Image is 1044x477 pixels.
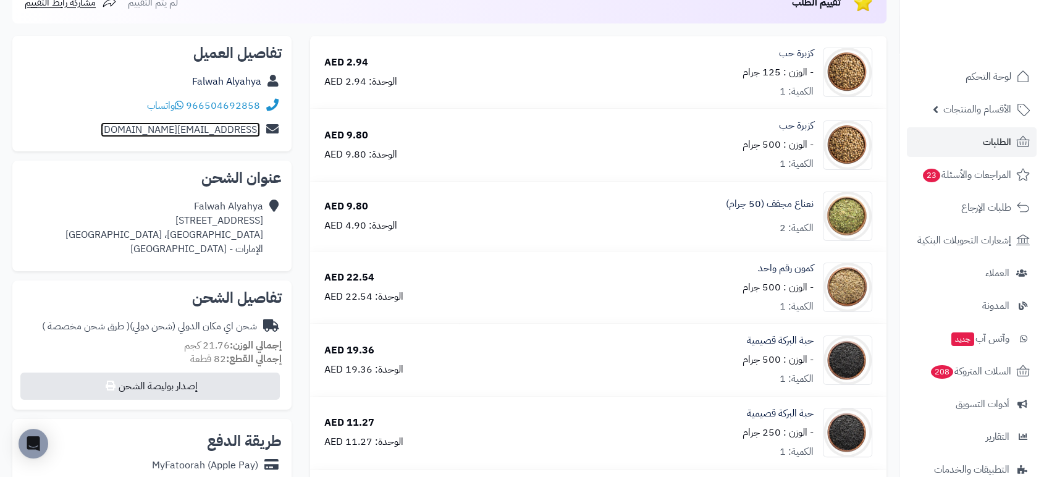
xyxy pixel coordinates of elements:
[324,271,374,285] div: 22.54 AED
[907,422,1037,452] a: التقارير
[747,407,814,421] a: حبة البركة قصيمية
[950,330,1009,347] span: وآتس آب
[960,35,1032,61] img: logo-2.png
[907,127,1037,157] a: الطلبات
[823,336,872,385] img: black%20caraway-90x90.jpg
[907,389,1037,419] a: أدوات التسويق
[779,46,814,61] a: كزبرة حب
[324,416,374,430] div: 11.27 AED
[207,434,282,449] h2: طريقة الدفع
[907,291,1037,321] a: المدونة
[907,62,1037,91] a: لوحة التحكم
[823,263,872,312] img: Cumin-90x90.jpg
[101,122,260,137] a: [EMAIL_ADDRESS][DOMAIN_NAME]
[823,120,872,170] img: Cor-90x90.jpg
[190,352,282,366] small: 82 قطعة
[931,365,953,379] span: 208
[324,290,403,304] div: الوحدة: 22.54 AED
[907,193,1037,222] a: طلبات الإرجاع
[743,352,814,367] small: - الوزن : 500 جرام
[779,119,814,133] a: كزبرة حب
[780,445,814,459] div: الكمية: 1
[966,68,1011,85] span: لوحة التحكم
[743,280,814,295] small: - الوزن : 500 جرام
[986,428,1009,445] span: التقارير
[780,157,814,171] div: الكمية: 1
[22,290,282,305] h2: تفاصيل الشحن
[747,334,814,348] a: حبة البركة قصيمية
[226,352,282,366] strong: إجمالي القطع:
[324,56,368,70] div: 2.94 AED
[956,395,1009,413] span: أدوات التسويق
[230,338,282,353] strong: إجمالي الوزن:
[907,258,1037,288] a: العملاء
[923,169,940,182] span: 23
[20,373,280,400] button: إصدار بوليصة الشحن
[22,46,282,61] h2: تفاصيل العميل
[743,137,814,152] small: - الوزن : 500 جرام
[907,226,1037,255] a: إشعارات التحويلات البنكية
[823,48,872,97] img: Cor-90x90.jpg
[743,425,814,440] small: - الوزن : 250 جرام
[192,74,261,89] a: Falwah Alyahya
[324,200,368,214] div: 9.80 AED
[961,199,1011,216] span: طلبات الإرجاع
[324,344,374,358] div: 19.36 AED
[823,192,872,241] img: Mint-90x90.jpg
[780,372,814,386] div: الكمية: 1
[186,98,260,113] a: 966504692858
[758,261,814,276] a: كمون رقم واحد
[324,148,397,162] div: الوحدة: 9.80 AED
[324,219,397,233] div: الوحدة: 4.90 AED
[823,408,872,457] img: black%20caraway-90x90.jpg
[917,232,1011,249] span: إشعارات التحويلات البنكية
[324,435,403,449] div: الوحدة: 11.27 AED
[743,65,814,80] small: - الوزن : 125 جرام
[907,160,1037,190] a: المراجعات والأسئلة23
[943,101,1011,118] span: الأقسام والمنتجات
[780,300,814,314] div: الكمية: 1
[19,429,48,458] div: Open Intercom Messenger
[22,171,282,185] h2: عنوان الشحن
[780,221,814,235] div: الكمية: 2
[152,458,258,473] div: MyFatoorah (Apple Pay)
[42,319,130,334] span: ( طرق شحن مخصصة )
[324,75,397,89] div: الوحدة: 2.94 AED
[324,129,368,143] div: 9.80 AED
[726,197,814,211] a: نعناع مجفف (50 جرام)
[42,319,257,334] div: شحن اي مكان الدولي (شحن دولي)
[184,338,282,353] small: 21.76 كجم
[982,297,1009,314] span: المدونة
[780,85,814,99] div: الكمية: 1
[985,264,1009,282] span: العملاء
[907,324,1037,353] a: وآتس آبجديد
[951,332,974,346] span: جديد
[930,363,1011,380] span: السلات المتروكة
[983,133,1011,151] span: الطلبات
[65,200,263,256] div: Falwah Alyahya [STREET_ADDRESS] [GEOGRAPHIC_DATA]، [GEOGRAPHIC_DATA] الإمارات - [GEOGRAPHIC_DATA]
[147,98,183,113] a: واتساب
[922,166,1011,184] span: المراجعات والأسئلة
[324,363,403,377] div: الوحدة: 19.36 AED
[907,357,1037,386] a: السلات المتروكة208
